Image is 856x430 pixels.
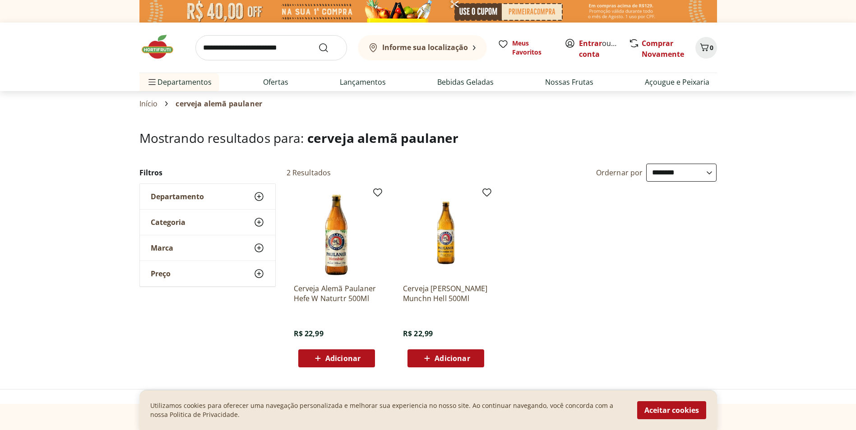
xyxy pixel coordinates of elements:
button: Departamento [140,184,275,209]
h2: Filtros [139,164,276,182]
span: cerveja alemã paulaner [176,100,262,108]
a: Cerveja [PERSON_NAME] Munchn Hell 500Ml [403,284,489,303]
span: ou [579,38,619,59]
a: Comprar Novamente [642,38,684,59]
button: Categoria [140,210,275,235]
button: Preço [140,261,275,286]
button: Menu [147,71,157,93]
span: Categoria [151,218,185,227]
button: Informe sua localização [358,35,487,60]
a: Açougue e Peixaria [645,77,709,87]
a: Meus Favoritos [498,39,554,57]
a: Nossas Frutas [545,77,593,87]
button: Aceitar cookies [637,401,706,419]
a: Ofertas [263,77,288,87]
button: Submit Search [318,42,340,53]
span: Adicionar [325,355,361,362]
button: Carrinho [695,37,717,59]
img: Hortifruti [139,33,185,60]
span: 0 [710,43,713,52]
span: Meus Favoritos [512,39,554,57]
input: search [195,35,347,60]
span: R$ 22,99 [294,329,324,339]
label: Ordernar por [596,168,643,178]
span: Departamento [151,192,204,201]
a: Entrar [579,38,602,48]
a: Criar conta [579,38,629,59]
span: R$ 22,99 [403,329,433,339]
a: Bebidas Geladas [437,77,494,87]
h1: Mostrando resultados para: [139,131,717,145]
a: Cerveja Alemã Paulaner Hefe W Naturtr 500Ml [294,284,379,303]
span: cerveja alemã paulaner [307,129,459,146]
img: Cerveja Alemã Paulaner Munchn Hell 500Ml [403,191,489,276]
a: Início [139,100,158,108]
a: Lançamentos [340,77,386,87]
p: Utilizamos cookies para oferecer uma navegação personalizada e melhorar sua experiencia no nosso ... [150,401,626,419]
b: Informe sua localização [382,42,468,52]
h2: 2 Resultados [287,168,331,178]
span: Preço [151,269,171,278]
span: Departamentos [147,71,212,93]
button: Adicionar [298,349,375,367]
span: Adicionar [435,355,470,362]
button: Adicionar [407,349,484,367]
span: Marca [151,243,173,252]
img: Cerveja Alemã Paulaner Hefe W Naturtr 500Ml [294,191,379,276]
button: Marca [140,235,275,261]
